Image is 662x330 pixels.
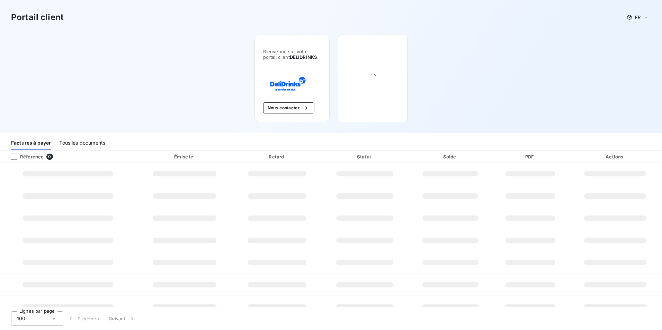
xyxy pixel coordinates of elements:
[11,136,51,150] div: Factures à payer
[635,15,641,20] span: FR
[6,154,44,160] div: Référence
[290,54,317,60] span: DELIDRINKS
[59,136,105,150] div: Tous les documents
[263,49,321,60] span: Bienvenue sur votre portail client .
[17,315,25,322] span: 100
[63,311,105,326] button: Précédent
[410,153,491,160] div: Solde
[323,153,406,160] div: Statut
[234,153,320,160] div: Retard
[494,153,567,160] div: PDF
[263,76,307,91] img: Company logo
[105,311,140,326] button: Suivant
[263,102,314,113] button: Nous contacter
[11,11,64,24] h3: Portail client
[138,153,232,160] div: Émise le
[46,154,53,160] span: 0
[570,153,661,160] div: Actions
